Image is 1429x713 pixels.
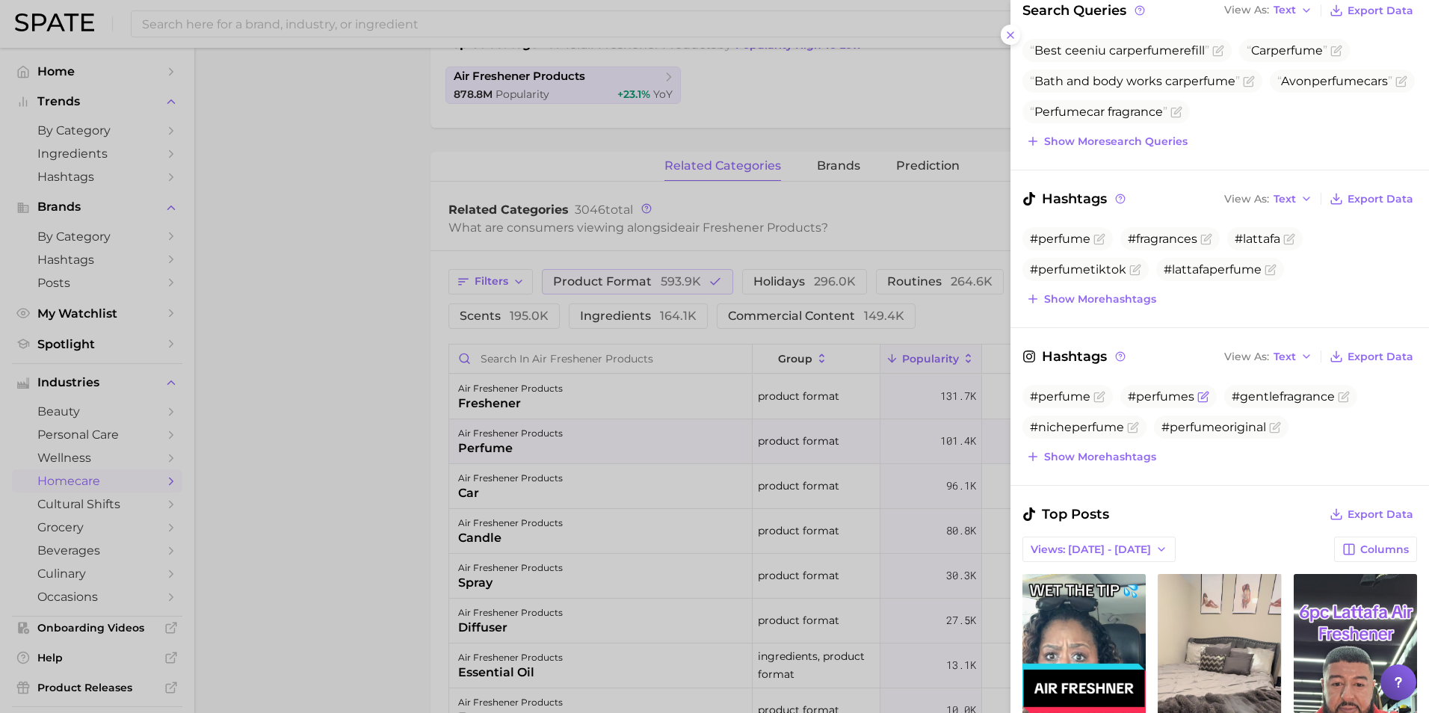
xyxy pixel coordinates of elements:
[1183,74,1235,88] span: perfume
[1034,105,1087,119] span: Perfume
[1127,43,1179,58] span: perfume
[1326,504,1417,525] button: Export Data
[1030,43,1209,58] span: Best ceeniu car refill
[1170,106,1182,118] button: Flag as miscategorized or irrelevant
[1127,422,1139,433] button: Flag as miscategorized or irrelevant
[1022,537,1176,562] button: Views: [DATE] - [DATE]
[1269,422,1281,433] button: Flag as miscategorized or irrelevant
[1030,262,1126,277] span: #perfumetiktok
[1243,75,1255,87] button: Flag as miscategorized or irrelevant
[1030,420,1124,434] span: #nicheperfume
[1030,105,1167,119] span: car fragrance
[1197,391,1209,403] button: Flag as miscategorized or irrelevant
[1348,351,1413,363] span: Export Data
[1235,232,1280,246] span: #lattafa
[1247,43,1327,58] span: Car
[1093,233,1105,245] button: Flag as miscategorized or irrelevant
[1232,389,1335,404] span: #gentlefragrance
[1022,346,1128,367] span: Hashtags
[1044,451,1156,463] span: Show more hashtags
[1022,288,1160,309] button: Show morehashtags
[1348,508,1413,521] span: Export Data
[1030,232,1090,246] span: #perfume
[1224,6,1269,14] span: View As
[1330,45,1342,57] button: Flag as miscategorized or irrelevant
[1030,74,1240,88] span: Bath and body works car
[1212,45,1224,57] button: Flag as miscategorized or irrelevant
[1265,264,1277,276] button: Flag as miscategorized or irrelevant
[1129,264,1141,276] button: Flag as miscategorized or irrelevant
[1334,537,1417,562] button: Columns
[1283,233,1295,245] button: Flag as miscategorized or irrelevant
[1271,43,1323,58] span: perfume
[1220,189,1316,209] button: View AsText
[1348,4,1413,17] span: Export Data
[1044,135,1188,148] span: Show more search queries
[1274,6,1296,14] span: Text
[1022,446,1160,467] button: Show morehashtags
[1128,389,1194,404] span: #perfumes
[1093,391,1105,403] button: Flag as miscategorized or irrelevant
[1224,353,1269,361] span: View As
[1220,347,1316,366] button: View AsText
[1022,504,1109,525] span: Top Posts
[1030,389,1090,404] span: #perfume
[1022,131,1191,152] button: Show moresearch queries
[1274,195,1296,203] span: Text
[1348,193,1413,206] span: Export Data
[1277,74,1392,88] span: Avon cars
[1224,195,1269,203] span: View As
[1326,188,1417,209] button: Export Data
[1360,543,1409,556] span: Columns
[1022,188,1128,209] span: Hashtags
[1128,232,1197,246] span: #fragrances
[1274,353,1296,361] span: Text
[1200,233,1212,245] button: Flag as miscategorized or irrelevant
[1312,74,1364,88] span: perfume
[1044,293,1156,306] span: Show more hashtags
[1326,346,1417,367] button: Export Data
[1220,1,1316,20] button: View AsText
[1395,75,1407,87] button: Flag as miscategorized or irrelevant
[1161,420,1266,434] span: #perfumeoriginal
[1338,391,1350,403] button: Flag as miscategorized or irrelevant
[1031,543,1151,556] span: Views: [DATE] - [DATE]
[1164,262,1262,277] span: #lattafaperfume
